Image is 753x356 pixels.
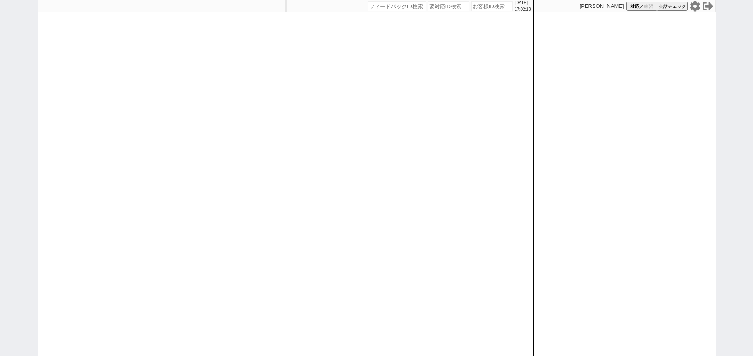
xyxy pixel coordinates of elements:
[471,1,513,11] input: お客様ID検索
[644,3,653,10] span: 練習
[659,3,686,10] span: 会話チェック
[580,3,624,10] p: [PERSON_NAME]
[626,2,657,11] button: 対応／練習
[428,1,469,11] input: 要対応ID検索
[368,1,426,11] input: フィードバックID検索
[515,6,531,13] p: 17:02:13
[630,3,639,10] span: 対応
[657,2,688,11] button: 会話チェック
